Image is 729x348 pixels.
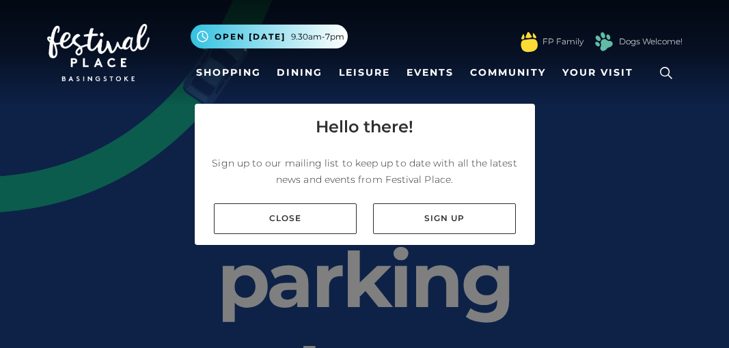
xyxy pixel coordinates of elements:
[191,25,348,48] button: Open [DATE] 9.30am-7pm
[215,31,286,43] span: Open [DATE]
[206,155,524,188] p: Sign up to our mailing list to keep up to date with all the latest news and events from Festival ...
[333,60,396,85] a: Leisure
[619,35,683,48] a: Dogs Welcome!
[557,60,646,85] a: Your Visit
[542,35,583,48] a: FP Family
[214,203,357,234] a: Close
[465,60,551,85] a: Community
[316,115,413,139] h4: Hello there!
[373,203,516,234] a: Sign up
[191,60,266,85] a: Shopping
[291,31,344,43] span: 9.30am-7pm
[47,24,150,81] img: Festival Place Logo
[401,60,459,85] a: Events
[271,60,328,85] a: Dining
[562,66,633,80] span: Your Visit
